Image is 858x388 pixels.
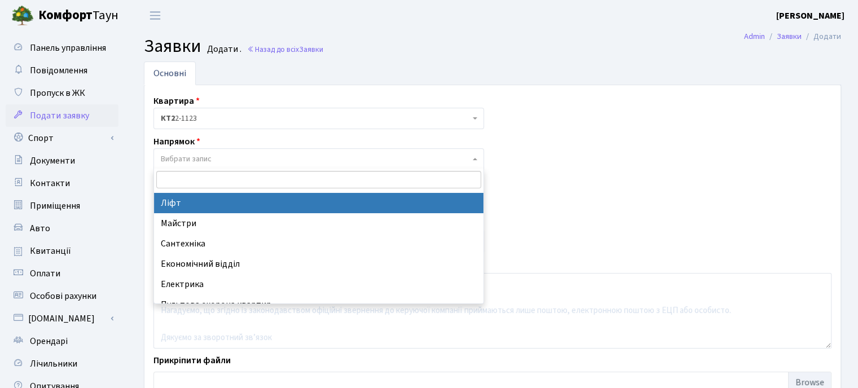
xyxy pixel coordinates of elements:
span: Приміщення [30,200,80,212]
a: Квитанції [6,240,118,262]
a: Документи [6,149,118,172]
span: Орендарі [30,335,68,347]
a: [DOMAIN_NAME] [6,307,118,330]
span: Пропуск в ЖК [30,87,85,99]
a: Подати заявку [6,104,118,127]
label: Прикріпити файли [153,354,231,367]
a: Оплати [6,262,118,285]
a: Лічильники [6,352,118,375]
label: Квартира [153,94,200,108]
li: Додати [802,30,841,43]
span: Квитанції [30,245,71,257]
span: Таун [38,6,118,25]
span: Документи [30,155,75,167]
li: Електрика [154,274,483,294]
nav: breadcrumb [727,25,858,48]
span: Заявки [144,33,201,59]
button: Переключити навігацію [141,6,169,25]
a: Особові рахунки [6,285,118,307]
a: Основні [144,61,196,85]
a: Заявки [777,30,802,42]
li: Майстри [154,213,483,233]
a: Повідомлення [6,59,118,82]
a: Контакти [6,172,118,195]
a: Спорт [6,127,118,149]
a: Приміщення [6,195,118,217]
span: Контакти [30,177,70,189]
small: Додати . [205,44,241,55]
a: [PERSON_NAME] [776,9,844,23]
a: Орендарі [6,330,118,352]
label: Напрямок [153,135,200,148]
span: <b>КТ2</b>&nbsp;&nbsp;&nbsp;2-1123 [153,108,484,129]
b: [PERSON_NAME] [776,10,844,22]
a: Admin [744,30,765,42]
b: Комфорт [38,6,93,24]
span: Заявки [299,44,323,55]
span: Повідомлення [30,64,87,77]
span: Оплати [30,267,60,280]
li: Економічний відділ [154,254,483,274]
span: Вибрати запис [161,153,212,165]
span: Особові рахунки [30,290,96,302]
a: Назад до всіхЗаявки [247,44,323,55]
a: Авто [6,217,118,240]
a: Панель управління [6,37,118,59]
li: Пультова охорона квартир [154,294,483,315]
img: logo.png [11,5,34,27]
span: Подати заявку [30,109,89,122]
a: Пропуск в ЖК [6,82,118,104]
span: <b>КТ2</b>&nbsp;&nbsp;&nbsp;2-1123 [161,113,470,124]
li: Сантехніка [154,233,483,254]
span: Панель управління [30,42,106,54]
span: Лічильники [30,358,77,370]
li: Ліфт [154,193,483,213]
b: КТ2 [161,113,175,124]
span: Авто [30,222,50,235]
